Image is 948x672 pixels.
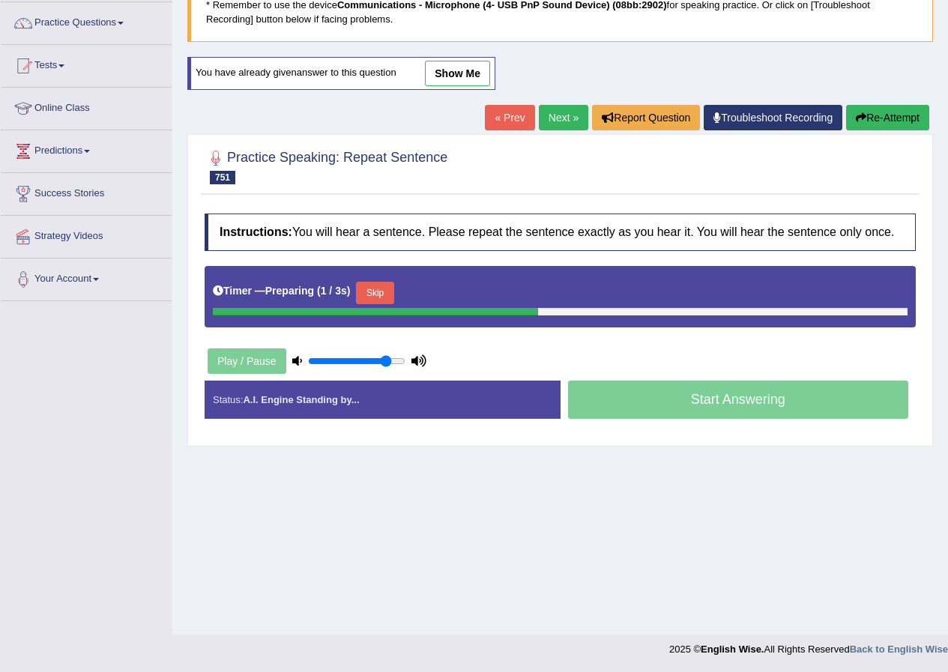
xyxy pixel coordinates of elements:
[210,171,235,184] span: 751
[1,88,172,125] a: Online Class
[205,214,916,251] h4: You will hear a sentence. Please repeat the sentence exactly as you hear it. You will hear the se...
[187,57,495,90] div: You have already given answer to this question
[592,105,700,130] button: Report Question
[1,45,172,82] a: Tests
[701,644,764,655] strong: English Wise.
[846,105,929,130] button: Re-Attempt
[485,105,534,130] a: « Prev
[1,216,172,253] a: Strategy Videos
[850,644,948,655] a: Back to English Wise
[243,394,359,405] strong: A.I. Engine Standing by...
[1,173,172,211] a: Success Stories
[205,147,447,184] h2: Practice Speaking: Repeat Sentence
[265,285,314,297] b: Preparing
[220,225,292,238] b: Instructions:
[347,285,351,297] b: )
[669,635,948,656] div: 2025 © All Rights Reserved
[1,258,172,296] a: Your Account
[539,105,588,130] a: Next »
[425,61,490,86] a: show me
[704,105,842,130] a: Troubleshoot Recording
[205,381,561,419] div: Status:
[1,2,172,40] a: Practice Questions
[356,282,393,304] button: Skip
[1,130,172,168] a: Predictions
[213,285,350,297] h5: Timer —
[321,285,347,297] b: 1 / 3s
[317,285,321,297] b: (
